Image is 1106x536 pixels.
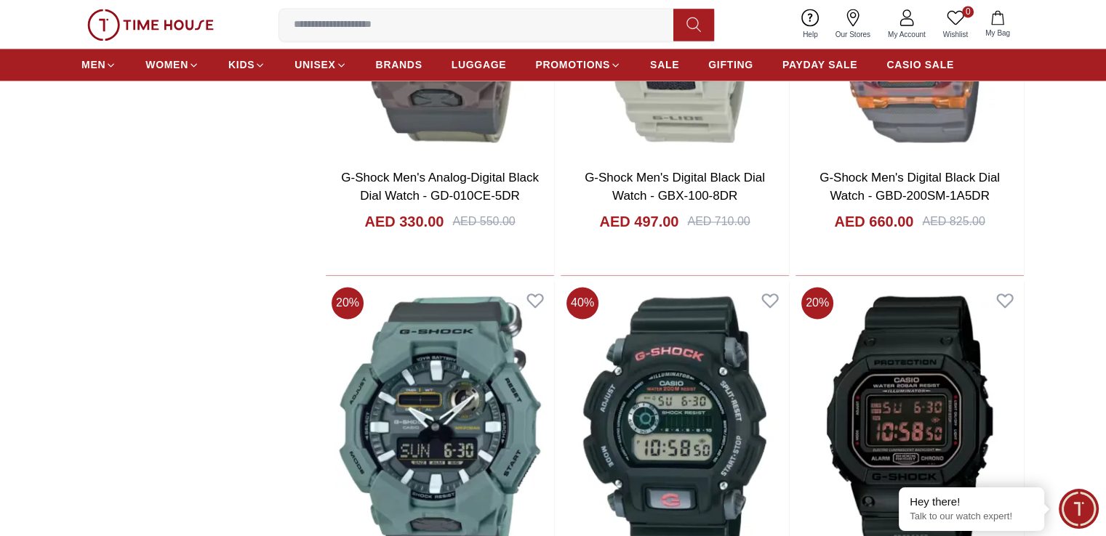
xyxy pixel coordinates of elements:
[364,211,444,232] h4: AED 330.00
[452,213,515,230] div: AED 550.00
[797,29,824,40] span: Help
[228,52,265,78] a: KIDS
[566,287,598,319] span: 40 %
[962,6,974,17] span: 0
[794,6,827,43] a: Help
[801,287,833,319] span: 20 %
[834,211,913,232] h4: AED 660.00
[599,211,678,232] h4: AED 497.00
[332,287,364,319] span: 20 %
[922,213,985,230] div: AED 825.00
[708,52,753,78] a: GIFTING
[228,57,255,72] span: KIDS
[145,57,188,72] span: WOMEN
[87,9,214,41] img: ...
[81,52,116,78] a: MEN
[452,57,507,72] span: LUGGAGE
[979,28,1016,38] span: My Bag
[782,52,857,78] a: PAYDAY SALE
[294,57,335,72] span: UNISEX
[827,6,879,43] a: Our Stores
[535,57,610,72] span: PROMOTIONS
[687,213,750,230] div: AED 710.00
[820,171,1000,203] a: G-Shock Men's Digital Black Dial Watch - GBD-200SM-1A5DR
[650,57,679,72] span: SALE
[830,29,876,40] span: Our Stores
[910,495,1033,509] div: Hey there!
[886,57,954,72] span: CASIO SALE
[650,52,679,78] a: SALE
[1059,489,1099,529] div: Chat Widget
[937,29,974,40] span: Wishlist
[886,52,954,78] a: CASIO SALE
[376,57,422,72] span: BRANDS
[341,171,539,203] a: G-Shock Men's Analog-Digital Black Dial Watch - GD-010CE-5DR
[934,6,977,43] a: 0Wishlist
[882,29,931,40] span: My Account
[452,52,507,78] a: LUGGAGE
[977,7,1019,41] button: My Bag
[294,52,346,78] a: UNISEX
[910,511,1033,523] p: Talk to our watch expert!
[585,171,765,203] a: G-Shock Men's Digital Black Dial Watch - GBX-100-8DR
[145,52,199,78] a: WOMEN
[782,57,857,72] span: PAYDAY SALE
[535,52,621,78] a: PROMOTIONS
[376,52,422,78] a: BRANDS
[708,57,753,72] span: GIFTING
[81,57,105,72] span: MEN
